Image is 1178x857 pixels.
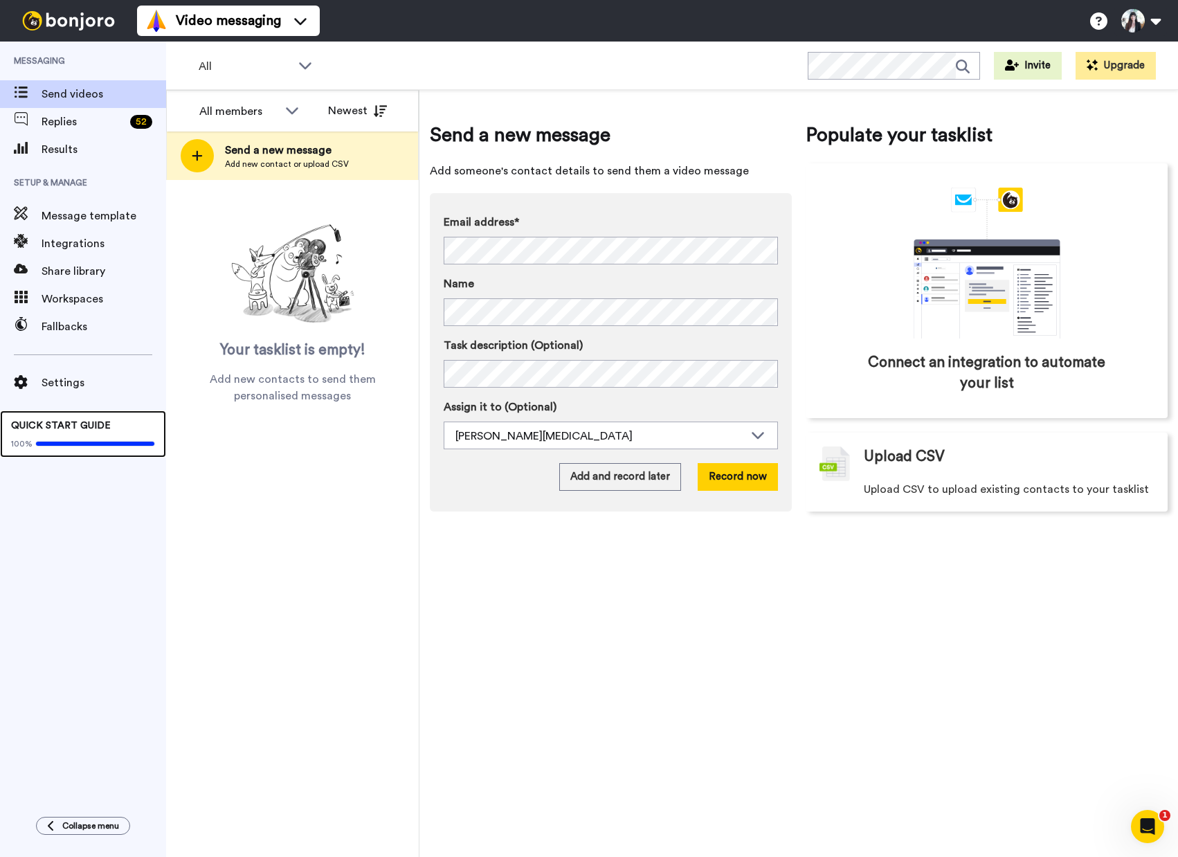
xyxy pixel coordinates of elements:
[220,340,365,361] span: Your tasklist is empty!
[318,97,397,125] button: Newest
[42,141,166,158] span: Results
[62,820,119,831] span: Collapse menu
[864,446,945,467] span: Upload CSV
[883,188,1091,339] div: animation
[1131,810,1164,843] iframe: Intercom live chat
[444,399,778,415] label: Assign it to (Optional)
[864,352,1109,394] span: Connect an integration to automate your list
[559,463,681,491] button: Add and record later
[176,11,281,30] span: Video messaging
[224,219,362,330] img: ready-set-action.png
[36,817,130,835] button: Collapse menu
[430,121,792,149] span: Send a new message
[42,208,166,224] span: Message template
[42,235,166,252] span: Integrations
[444,276,474,292] span: Name
[187,371,398,404] span: Add new contacts to send them personalised messages
[11,421,111,431] span: QUICK START GUIDE
[130,115,152,129] div: 52
[1076,52,1156,80] button: Upgrade
[42,263,166,280] span: Share library
[199,103,278,120] div: All members
[145,10,167,32] img: vm-color.svg
[819,446,850,481] img: csv-grey.png
[444,337,778,354] label: Task description (Optional)
[994,52,1062,80] button: Invite
[42,114,125,130] span: Replies
[11,438,33,449] span: 100%
[444,214,778,231] label: Email address*
[225,142,349,159] span: Send a new message
[225,159,349,170] span: Add new contact or upload CSV
[430,163,792,179] span: Add someone's contact details to send them a video message
[698,463,778,491] button: Record now
[455,428,744,444] div: [PERSON_NAME][MEDICAL_DATA]
[42,86,166,102] span: Send videos
[1159,810,1170,821] span: 1
[42,318,166,335] span: Fallbacks
[42,291,166,307] span: Workspaces
[42,375,166,391] span: Settings
[806,121,1168,149] span: Populate your tasklist
[17,11,120,30] img: bj-logo-header-white.svg
[199,58,291,75] span: All
[864,481,1149,498] span: Upload CSV to upload existing contacts to your tasklist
